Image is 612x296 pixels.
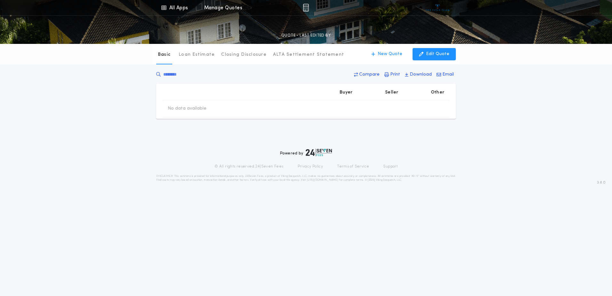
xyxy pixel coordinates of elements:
[340,89,352,96] p: Buyer
[359,71,380,78] p: Compare
[390,71,400,78] p: Print
[179,52,215,58] p: Loan Estimate
[435,69,456,80] button: Email
[442,71,454,78] p: Email
[156,174,456,182] p: DISCLAIMER: This estimate is provided for informational purposes only. 24|Seven Fees, a product o...
[337,164,369,169] a: Terms of Service
[158,52,171,58] p: Basic
[303,4,309,12] img: img
[280,149,332,156] div: Powered by
[163,100,212,117] td: No data available
[307,179,338,181] a: [URL][DOMAIN_NAME]
[365,48,409,60] button: New Quote
[378,51,402,57] p: New Quote
[352,69,382,80] button: Compare
[403,69,434,80] button: Download
[306,149,332,156] img: logo
[214,164,284,169] p: © All rights reserved. 24|Seven Fees
[410,71,432,78] p: Download
[382,69,402,80] button: Print
[431,89,444,96] p: Other
[385,89,399,96] p: Seller
[413,48,456,60] button: Edit Quote
[298,164,323,169] a: Privacy Policy
[281,32,331,39] p: QUOTE - LAST EDITED BY
[597,180,606,185] span: 3.8.0
[383,164,398,169] a: Support
[273,52,344,58] p: ALTA Settlement Statement
[426,4,450,11] img: vs-icon
[426,51,449,57] p: Edit Quote
[221,52,267,58] p: Closing Disclosure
